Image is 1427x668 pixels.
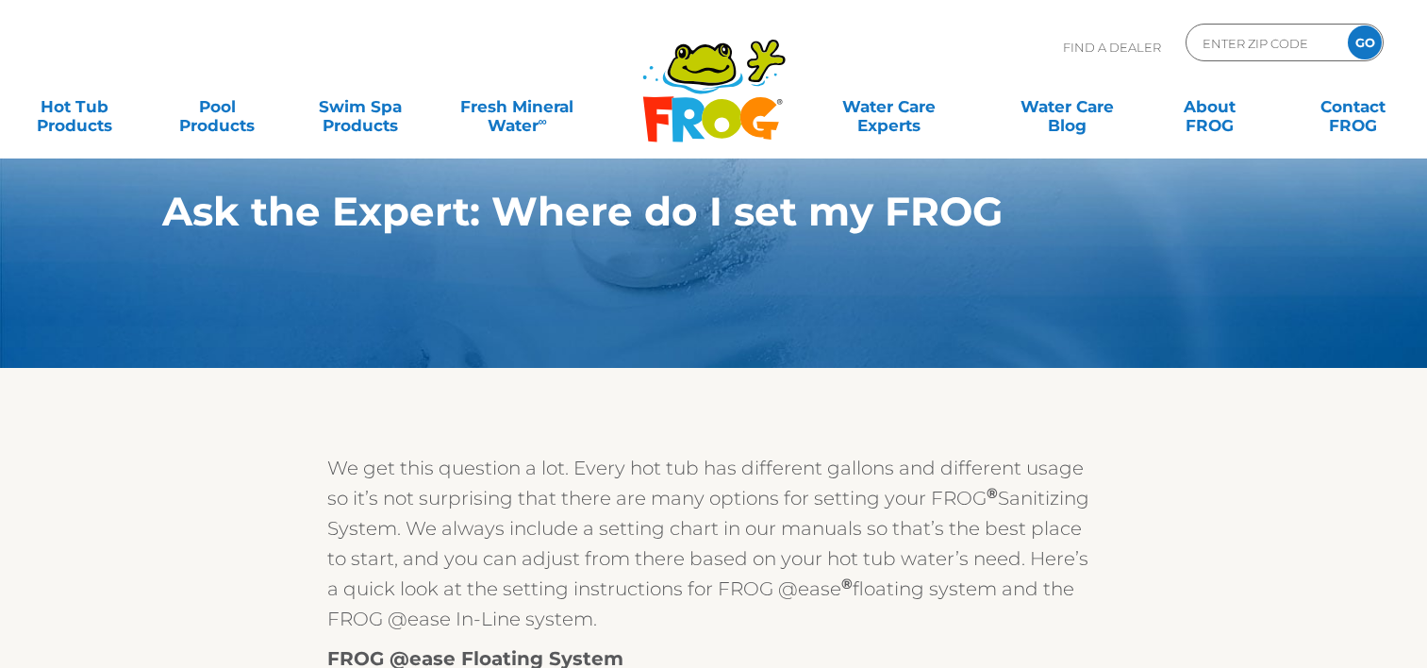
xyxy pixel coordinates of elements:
[841,575,853,593] sup: ®
[1154,88,1266,125] a: AboutFROG
[305,88,416,125] a: Swim SpaProducts
[1348,25,1382,59] input: GO
[1201,29,1328,57] input: Zip Code Form
[448,88,587,125] a: Fresh MineralWater∞
[19,88,130,125] a: Hot TubProducts
[987,484,998,502] sup: ®
[327,453,1101,634] p: We get this question a lot. Every hot tub has different gallons and different usage so it’s not s...
[1297,88,1408,125] a: ContactFROG
[1011,88,1122,125] a: Water CareBlog
[799,88,979,125] a: Water CareExperts
[162,189,1178,234] h1: Ask the Expert: Where do I set my FROG
[539,114,547,128] sup: ∞
[162,88,274,125] a: PoolProducts
[1063,24,1161,71] p: Find A Dealer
